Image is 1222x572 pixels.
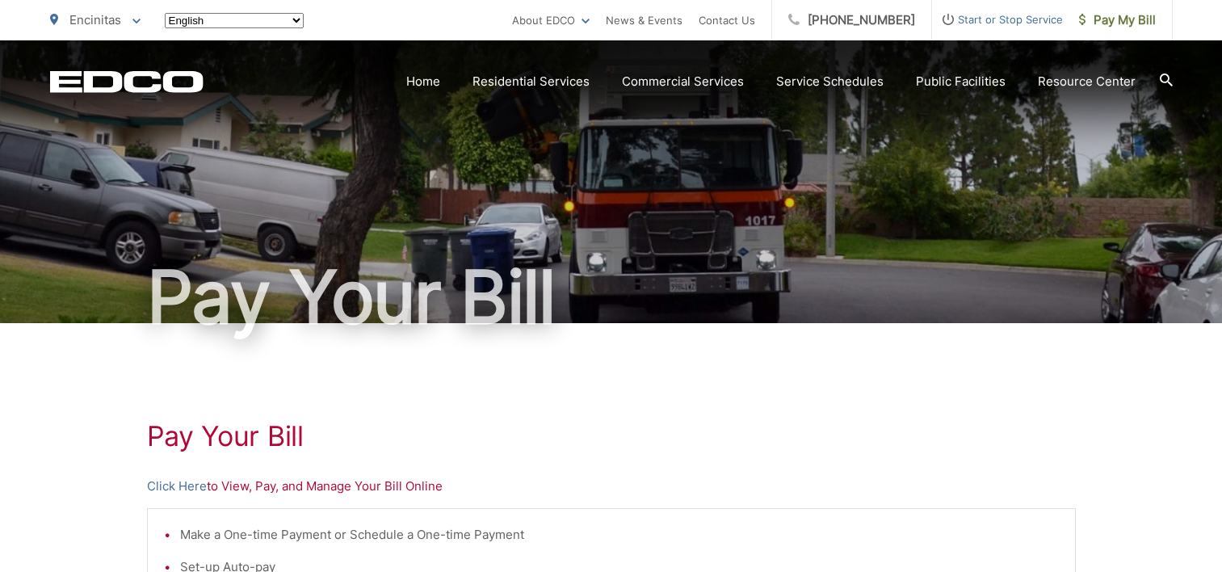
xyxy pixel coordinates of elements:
a: Public Facilities [916,72,1006,91]
a: Click Here [147,477,207,496]
p: to View, Pay, and Manage Your Bill Online [147,477,1076,496]
a: Home [406,72,440,91]
a: Commercial Services [622,72,744,91]
a: EDCD logo. Return to the homepage. [50,70,204,93]
span: Pay My Bill [1079,11,1156,30]
a: Resource Center [1038,72,1136,91]
h1: Pay Your Bill [50,257,1173,338]
a: News & Events [606,11,682,30]
a: Residential Services [472,72,590,91]
li: Make a One-time Payment or Schedule a One-time Payment [180,525,1059,545]
a: Service Schedules [776,72,884,91]
select: Select a language [165,13,304,28]
span: Encinitas [69,12,121,27]
a: About EDCO [512,11,590,30]
a: Contact Us [699,11,755,30]
h1: Pay Your Bill [147,420,1076,452]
